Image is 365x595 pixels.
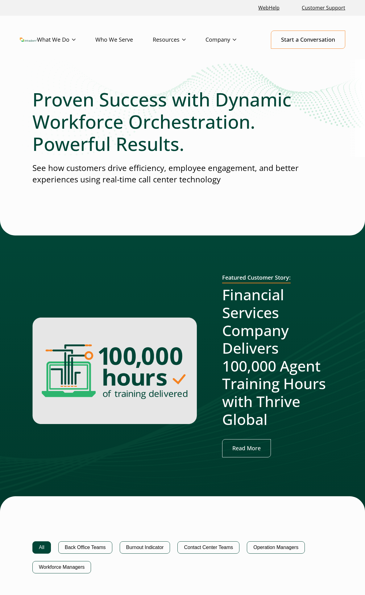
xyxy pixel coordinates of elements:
[20,38,37,42] a: Link to homepage of Intradiem
[222,286,333,428] h2: Financial Services Company Delivers 100,000 Agent Training Hours with Thrive Global
[58,541,112,554] button: Back Office Teams
[205,31,256,49] a: Company
[271,31,345,49] a: Start a Conversation
[222,439,271,457] a: Read More
[222,274,291,284] h2: Featured Customer Story:
[20,38,37,42] img: Intradiem
[120,541,170,554] button: Burnout Indicator
[37,31,95,49] a: What We Do
[32,162,333,185] p: See how customers drive efficiency, employee engagement, and better experiences using real-time c...
[95,31,153,49] a: Who We Serve
[247,541,305,554] button: Operation Managers
[32,541,51,554] button: All
[256,1,282,15] a: Link opens in a new window
[32,88,333,155] h1: Proven Success with Dynamic Workforce Orchestration. Powerful Results.
[299,1,348,15] a: Customer Support
[177,541,239,554] button: Contact Center Teams
[32,561,91,573] button: Workforce Managers
[153,31,205,49] a: Resources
